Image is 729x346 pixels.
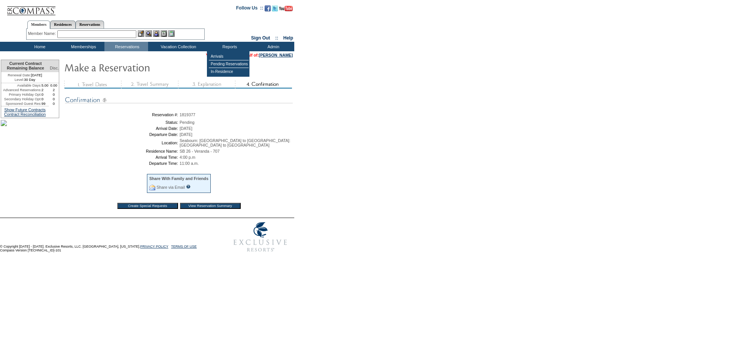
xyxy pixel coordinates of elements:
a: [PERSON_NAME] [259,53,293,57]
a: Help [283,35,293,41]
td: Pending Reservations [209,60,249,68]
a: Share via Email [156,185,185,190]
a: Contract Reconciliation [4,112,46,117]
img: Make Reservation [64,60,216,75]
td: 0.00 [49,83,59,88]
a: Members [27,21,50,29]
span: Seabourn: [GEOGRAPHIC_DATA] to [GEOGRAPHIC_DATA]: [GEOGRAPHIC_DATA] to [GEOGRAPHIC_DATA] [180,138,290,147]
td: 30 Day [1,77,49,83]
img: Subscribe to our YouTube Channel [279,6,293,11]
img: sb8.jpg [1,120,7,126]
td: Reports [207,42,251,51]
td: Primary Holiday Opt: [1,92,41,97]
td: 0 [41,92,49,97]
td: Status: [66,120,178,125]
a: Residences [50,21,76,28]
img: View [145,30,152,37]
input: View Reservation Summary [180,203,241,209]
a: PRIVACY POLICY [140,245,168,248]
img: Impersonate [153,30,159,37]
td: Sponsored Guest Res: [1,101,41,106]
span: Renewal Date: [8,73,31,77]
a: Become our fan on Facebook [265,8,271,12]
span: :: [275,35,278,41]
span: 4:00 p.m [180,155,195,160]
td: Residence Name: [66,149,178,153]
span: Level: [14,77,24,82]
td: 99 [41,101,49,106]
td: Admin [251,42,294,51]
td: Memberships [61,42,104,51]
td: 2 [41,88,49,92]
td: Arrivals [209,53,249,60]
img: Follow us on Twitter [272,5,278,11]
td: Arrival Date: [66,126,178,131]
span: You are acting on behalf of: [206,53,293,57]
img: step1_state3.gif [64,81,121,88]
td: 0 [49,92,59,97]
input: What is this? [186,185,191,189]
td: Advanced Reservations: [1,88,41,92]
a: TERMS OF USE [171,245,197,248]
td: Available Days: [1,83,41,88]
td: 5.00 [41,83,49,88]
span: Disc. [50,66,59,70]
input: Create Special Requests [117,203,178,209]
td: Departure Time: [66,161,178,166]
img: b_edit.gif [138,30,144,37]
img: step4_state2.gif [235,81,292,88]
td: Arrival Time: [66,155,178,160]
div: Member Name: [28,30,57,37]
span: [DATE] [180,126,193,131]
a: Subscribe to our YouTube Channel [279,8,293,12]
td: 0 [49,101,59,106]
img: Become our fan on Facebook [265,5,271,11]
td: Secondary Holiday Opt: [1,97,41,101]
span: Pending [180,120,194,125]
img: step3_state3.gif [178,81,235,88]
img: step2_state3.gif [121,81,178,88]
td: In-Residence [209,68,249,75]
td: 0 [49,97,59,101]
a: Show Future Contracts [4,107,46,112]
td: Location: [66,138,178,147]
td: Reservations [104,42,148,51]
a: Reservations [76,21,104,28]
td: 2 [49,88,59,92]
td: Follow Us :: [236,5,263,14]
span: 11:00 a.m. [180,161,199,166]
a: Follow us on Twitter [272,8,278,12]
div: Share With Family and Friends [149,176,208,181]
td: Reservation #: [66,112,178,117]
a: Sign Out [251,35,270,41]
td: [DATE] [1,72,49,77]
td: Home [17,42,61,51]
td: Departure Date: [66,132,178,137]
img: Exclusive Resorts [226,218,294,256]
td: 0 [41,97,49,101]
span: 1819377 [180,112,196,117]
img: Reservations [161,30,167,37]
td: Current Contract Remaining Balance [1,60,49,72]
td: Vacation Collection [148,42,207,51]
span: [DATE] [180,132,193,137]
img: b_calculator.gif [168,30,175,37]
span: SB 26 - Veranda - 707 [180,149,219,153]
